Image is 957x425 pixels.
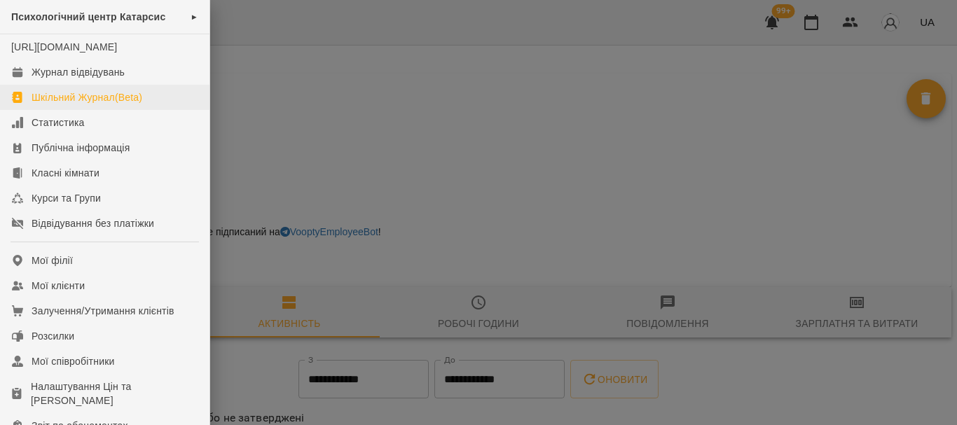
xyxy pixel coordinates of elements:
[11,41,117,53] a: [URL][DOMAIN_NAME]
[31,379,198,407] div: Налаштування Цін та [PERSON_NAME]
[32,116,85,130] div: Статистика
[32,191,101,205] div: Курси та Групи
[32,141,130,155] div: Публічна інформація
[191,11,198,22] span: ►
[32,90,142,104] div: Шкільний Журнал(Beta)
[32,253,73,267] div: Мої філії
[32,354,115,368] div: Мої співробітники
[32,329,74,343] div: Розсилки
[32,166,99,180] div: Класні кімнати
[11,11,165,22] span: Психологічний центр Катарсис
[32,216,154,230] div: Відвідування без платіжки
[32,304,174,318] div: Залучення/Утримання клієнтів
[32,279,85,293] div: Мої клієнти
[32,65,125,79] div: Журнал відвідувань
